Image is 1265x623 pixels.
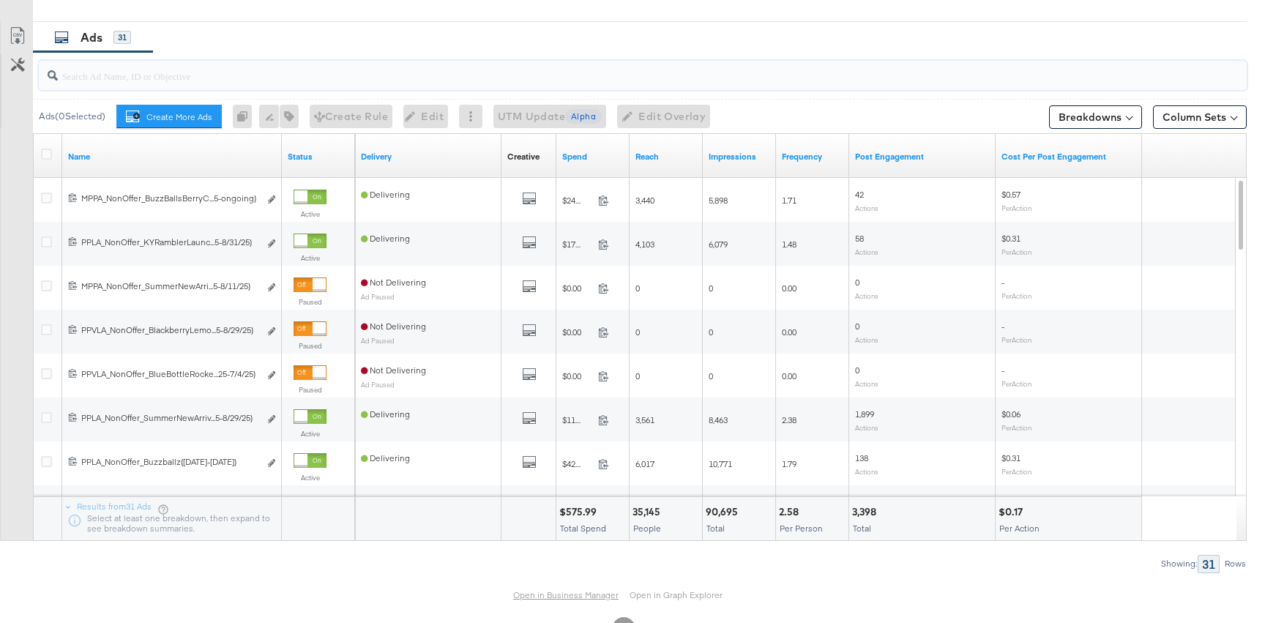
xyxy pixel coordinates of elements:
[855,409,874,419] span: 1,899
[855,423,878,432] sub: Actions
[635,414,654,425] span: 3,561
[81,193,259,204] div: MPPA_NonOffer_BuzzBallsBerryC...5-ongoing)
[1153,105,1247,129] button: Column Sets
[635,370,640,381] span: 0
[294,253,326,263] label: Active
[1001,335,1031,344] sub: Per Action
[855,189,864,200] span: 42
[361,365,426,376] span: Not Delivering
[782,327,796,337] span: 0.00
[855,291,878,300] sub: Actions
[513,589,619,601] a: Open in Business Manager
[782,195,796,206] span: 1.71
[562,414,592,425] span: $112.77
[853,523,871,534] span: Total
[361,292,395,301] sub: Ad Paused
[855,365,859,376] span: 0
[1001,409,1020,419] span: $0.06
[782,239,796,250] span: 1.48
[1049,105,1142,129] button: Breakdowns
[559,505,601,519] div: $575.99
[361,336,395,345] sub: Ad Paused
[633,523,661,534] span: People
[361,151,496,163] a: Reflects the ability of your Ad to achieve delivery.
[709,239,728,250] span: 6,079
[855,335,878,344] sub: Actions
[635,283,640,294] span: 0
[294,297,326,307] label: Paused
[855,452,868,463] span: 138
[632,505,665,519] div: 35,145
[855,247,878,256] sub: Actions
[361,380,395,389] sub: Ad Paused
[1001,423,1031,432] sub: Per Action
[562,327,592,337] span: $0.00
[782,414,796,425] span: 2.38
[361,452,410,463] span: Delivering
[81,456,259,468] div: PPLA_NonOffer_Buzzballz([DATE]-[DATE])
[635,458,654,469] span: 6,017
[361,409,410,419] span: Delivering
[855,467,878,476] sub: Actions
[507,151,540,163] a: Shows the creative associated with your ad.
[1001,365,1004,376] span: -
[779,505,803,519] div: 2.58
[855,379,878,388] sub: Actions
[81,412,259,424] div: PPLA_NonOffer_SummerNewArriv...5-8/29/25)
[709,370,713,381] span: 0
[706,523,725,534] span: Total
[709,327,713,337] span: 0
[709,414,728,425] span: 8,463
[709,283,713,294] span: 0
[635,239,654,250] span: 4,103
[709,151,770,163] a: The number of times your ad was served. On mobile apps an ad is counted as served the first time ...
[294,341,326,351] label: Paused
[39,110,105,123] div: Ads ( 0 Selected)
[81,368,259,380] div: PPVLA_NonOffer_BlueBottleRocke...25-7/4/25)
[361,189,410,200] span: Delivering
[709,458,732,469] span: 10,771
[361,277,426,288] span: Not Delivering
[1001,379,1031,388] sub: Per Action
[562,151,624,163] a: The total amount spent to date.
[294,385,326,395] label: Paused
[852,505,881,519] div: 3,398
[562,195,592,206] span: $24.00
[782,283,796,294] span: 0.00
[294,473,326,482] label: Active
[361,233,410,244] span: Delivering
[116,105,222,128] button: Create More Ads
[1001,277,1004,288] span: -
[630,589,723,601] a: Open in Graph Explorer
[1001,204,1031,212] sub: Per Action
[294,429,326,439] label: Active
[294,209,326,219] label: Active
[562,239,592,250] span: $17.87
[782,151,843,163] a: The average number of times your ad was served to each person.
[1001,452,1020,463] span: $0.31
[706,505,742,519] div: 90,695
[782,370,796,381] span: 0.00
[81,324,259,336] div: PPVLA_NonOffer_BlackberryLemo...5-8/29/25)
[233,105,259,128] div: 0
[81,280,259,292] div: MPPA_NonOffer_SummerNewArri...5-8/11/25)
[81,236,259,248] div: PPLA_NonOffer_KYRamblerLaunc...5-8/31/25)
[288,151,349,163] a: Shows the current state of your Ad.
[560,523,606,534] span: Total Spend
[855,277,859,288] span: 0
[709,195,728,206] span: 5,898
[507,151,540,163] div: Creative
[999,505,1027,519] div: $0.17
[999,523,1040,534] span: Per Action
[1001,189,1020,200] span: $0.57
[562,283,592,294] span: $0.00
[782,458,796,469] span: 1.79
[1001,151,1136,163] a: The average cost per action related to your Page's posts as a result of your ad.
[562,458,592,469] span: $42.85
[361,321,426,332] span: Not Delivering
[1224,559,1247,569] div: Rows
[562,370,592,381] span: $0.00
[855,321,859,332] span: 0
[635,151,697,163] a: The number of people your ad was served to.
[855,204,878,212] sub: Actions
